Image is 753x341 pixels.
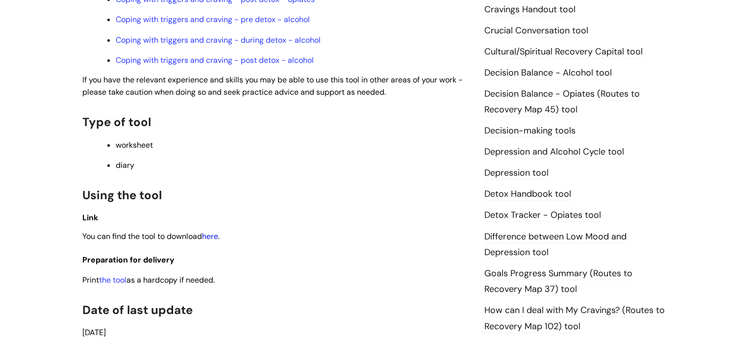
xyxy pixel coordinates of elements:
a: Cravings Handout tool [484,3,576,16]
a: Detox Handbook tool [484,188,571,201]
a: How can I deal with My Cravings? (Routes to Recovery Map 102) tool [484,304,665,333]
span: [DATE] [82,327,106,338]
span: Using the tool [82,187,162,203]
a: Detox Tracker - Opiates tool [484,209,601,222]
span: You can find the tool to download . [82,231,220,241]
span: Type of tool [82,114,151,130]
span: Link [82,212,98,223]
a: here [202,231,218,241]
span: Print as a hardcopy if needed. [82,275,215,285]
a: Decision-making tools [484,125,576,137]
span: Date of last update [82,302,193,317]
a: Depression and Alcohol Cycle tool [484,146,624,158]
a: Coping with triggers and craving - during detox - alcohol [116,35,321,45]
a: Difference between Low Mood and Depression tool [484,231,627,259]
span: Preparation for delivery [82,255,175,265]
span: diary [116,160,134,170]
a: Crucial Conversation tool [484,25,588,37]
a: Decision Balance - Opiates (Routes to Recovery Map 45) tool [484,88,640,116]
span: If you have the relevant experience and skills you may be able to use this tool in other areas of... [82,75,463,97]
a: Coping with triggers and craving - post detox - alcohol [116,55,314,65]
a: Cultural/Spiritual Recovery Capital tool [484,46,643,58]
span: worksheet [116,140,153,150]
a: the tool [99,275,126,285]
a: Coping with triggers and craving - pre detox - alcohol [116,14,310,25]
a: Depression tool [484,167,549,180]
a: Decision Balance - Alcohol tool [484,67,612,79]
a: Goals Progress Summary (Routes to Recovery Map 37) tool [484,267,632,296]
